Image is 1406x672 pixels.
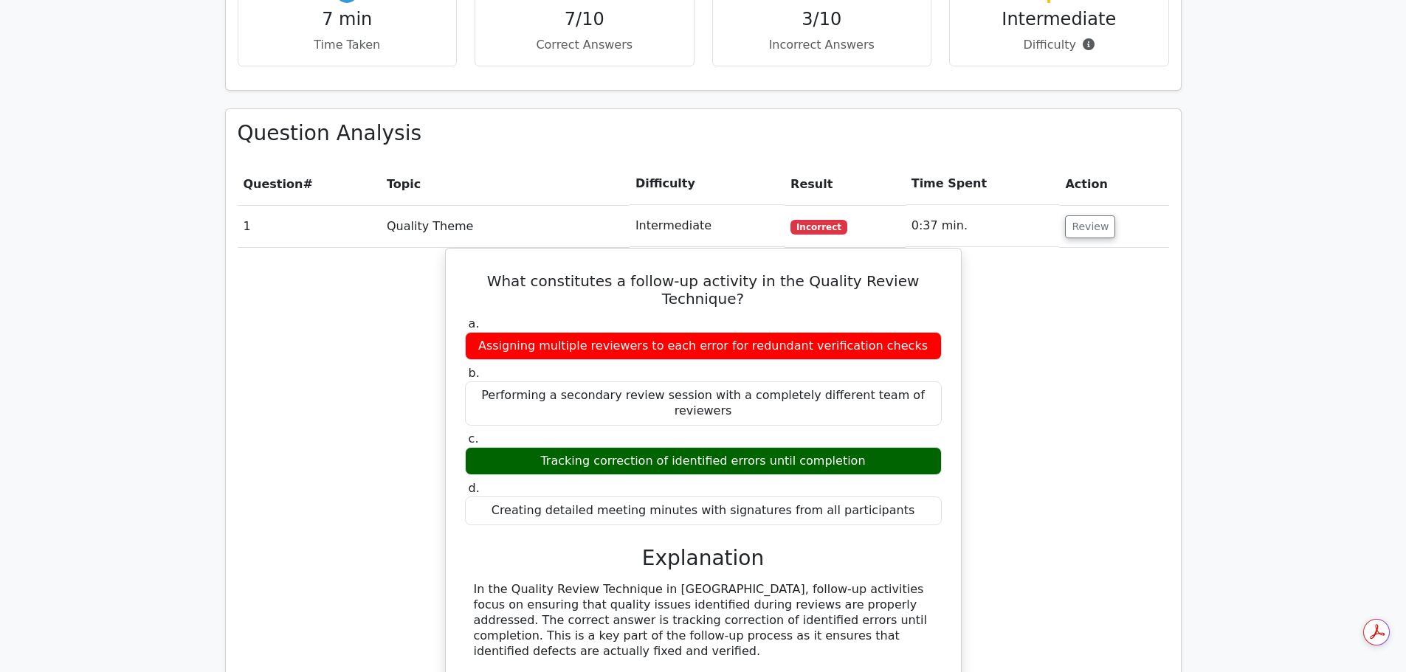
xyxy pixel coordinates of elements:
[1065,215,1115,238] button: Review
[790,220,847,235] span: Incorrect
[381,205,630,247] td: Quality Theme
[474,546,933,571] h3: Explanation
[469,366,480,380] span: b.
[244,177,303,191] span: Question
[465,332,942,361] div: Assigning multiple reviewers to each error for redundant verification checks
[469,316,480,330] span: a.
[238,121,1169,146] h3: Question Analysis
[1059,163,1168,205] th: Action
[465,381,942,426] div: Performing a secondary review session with a completely different team of reviewers
[725,9,920,30] h4: 3/10
[725,36,920,54] p: Incorrect Answers
[465,496,942,525] div: Creating detailed meeting minutes with signatures from all participants
[906,163,1060,205] th: Time Spent
[238,163,381,205] th: #
[487,36,682,54] p: Correct Answers
[487,9,682,30] h4: 7/10
[630,205,785,247] td: Intermediate
[962,9,1157,30] h4: Intermediate
[381,163,630,205] th: Topic
[962,36,1157,54] p: Difficulty
[630,163,785,205] th: Difficulty
[464,272,943,308] h5: What constitutes a follow-up activity in the Quality Review Technique?
[785,163,906,205] th: Result
[469,481,480,495] span: d.
[906,205,1060,247] td: 0:37 min.
[250,36,445,54] p: Time Taken
[465,447,942,476] div: Tracking correction of identified errors until completion
[469,432,479,446] span: c.
[250,9,445,30] h4: 7 min
[238,205,381,247] td: 1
